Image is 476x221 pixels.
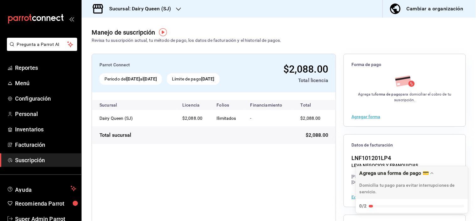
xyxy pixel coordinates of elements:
strong: [DATE] [126,76,140,81]
div: LNF101201LP4 [351,154,458,162]
div: LEVA NEGOCIOS Y FRANQUICIAS [351,162,458,169]
div: Drag to move checklist [356,166,468,199]
div: Agrega tu para domiciliar el cobro de tu suscripción. [351,91,458,103]
a: Pregunta a Parrot AI [4,46,77,52]
p: Domicilia tu pago para evitar interrupciones de servicio. [360,182,464,195]
strong: forma de pago [375,92,401,97]
td: - [245,110,293,126]
span: Personal [15,110,76,118]
span: Recomienda Parrot [15,199,76,208]
div: Sucursal [99,102,134,108]
th: Total [293,100,336,110]
div: Parrot Connect [99,62,249,68]
th: Licencia [177,100,211,110]
td: Ilimitados [211,110,245,126]
div: Periodo del al [99,73,162,85]
button: Pregunta a Parrot AI [7,38,77,51]
img: Tooltip marker [159,28,167,36]
div: Revisa tu suscripción actual, tu método de pago, los datos de facturación y el historial de pagos. [92,37,281,44]
span: $2,088.00 [301,116,321,121]
button: Agregar forma [351,114,380,119]
strong: [DATE] [144,76,157,81]
span: Datos de facturación [351,142,458,148]
div: Total sucursal [99,131,131,139]
span: $2,088.00 [306,131,328,139]
div: Límite de pago [167,73,220,85]
span: Suscripción [15,156,76,164]
div: Dairy Queen (SJ) [99,115,162,121]
span: $2,088.00 [182,116,202,121]
span: Menú [15,79,76,87]
div: Agrega una forma de pago 💳 [360,170,429,176]
span: Ayuda [15,185,68,192]
div: [PERSON_NAME][EMAIL_ADDRESS][PERSON_NAME][DOMAIN_NAME] [351,174,458,185]
th: Folios [211,100,245,110]
div: Agrega una forma de pago 💳 [356,166,468,213]
h3: Sucursal: Dairy Queen (SJ) [104,5,171,13]
th: Financiamiento [245,100,293,110]
button: Editar datos [351,195,376,199]
span: Reportes [15,64,76,72]
div: Manejo de suscripción [92,28,155,37]
div: Total licencia [254,77,329,84]
span: Pregunta a Parrot AI [17,41,67,48]
strong: [DATE] [201,76,215,81]
div: 0/2 [360,203,366,209]
span: Inventarios [15,125,76,134]
span: Facturación [15,141,76,149]
button: open_drawer_menu [69,16,74,21]
span: $2,088.00 [283,63,328,75]
div: Cambiar a organización [407,4,463,13]
span: Configuración [15,94,76,103]
button: Expand Checklist [356,166,468,213]
span: Forma de pago [351,62,458,68]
